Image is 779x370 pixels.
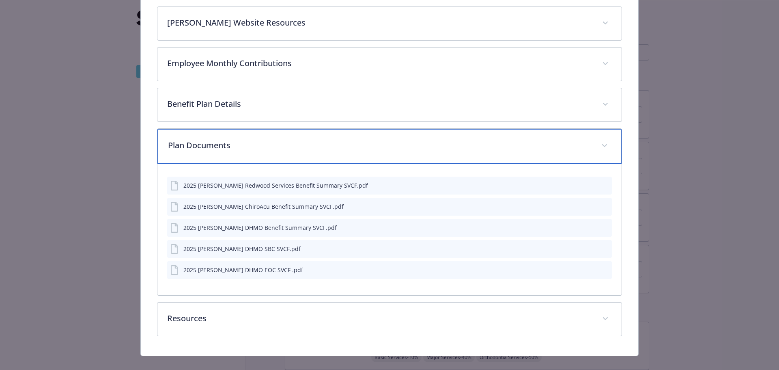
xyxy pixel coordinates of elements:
div: Resources [157,303,622,336]
p: Plan Documents [168,139,592,151]
div: Benefit Plan Details [157,88,622,121]
div: 2025 [PERSON_NAME] DHMO SBC SVCF.pdf [183,245,301,253]
div: Plan Documents [157,164,622,295]
button: preview file [601,266,609,274]
button: download file [588,223,595,232]
button: download file [588,245,595,253]
button: download file [588,181,595,190]
p: [PERSON_NAME] Website Resources [167,17,593,29]
div: [PERSON_NAME] Website Resources [157,7,622,40]
div: 2025 [PERSON_NAME] DHMO Benefit Summary SVCF.pdf [183,223,337,232]
p: Employee Monthly Contributions [167,57,593,69]
div: 2025 [PERSON_NAME] Redwood Services Benefit Summary SVCF.pdf [183,181,368,190]
div: Plan Documents [157,129,622,164]
div: 2025 [PERSON_NAME] DHMO EOC SVCF .pdf [183,266,303,274]
p: Benefit Plan Details [167,98,593,110]
button: preview file [601,223,609,232]
div: 2025 [PERSON_NAME] ChiroAcu Benefit Summary SVCF.pdf [183,202,344,211]
p: Resources [167,312,593,325]
div: Employee Monthly Contributions [157,48,622,81]
button: download file [588,266,595,274]
button: preview file [601,181,609,190]
button: download file [588,202,595,211]
button: preview file [601,245,609,253]
button: preview file [601,202,609,211]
